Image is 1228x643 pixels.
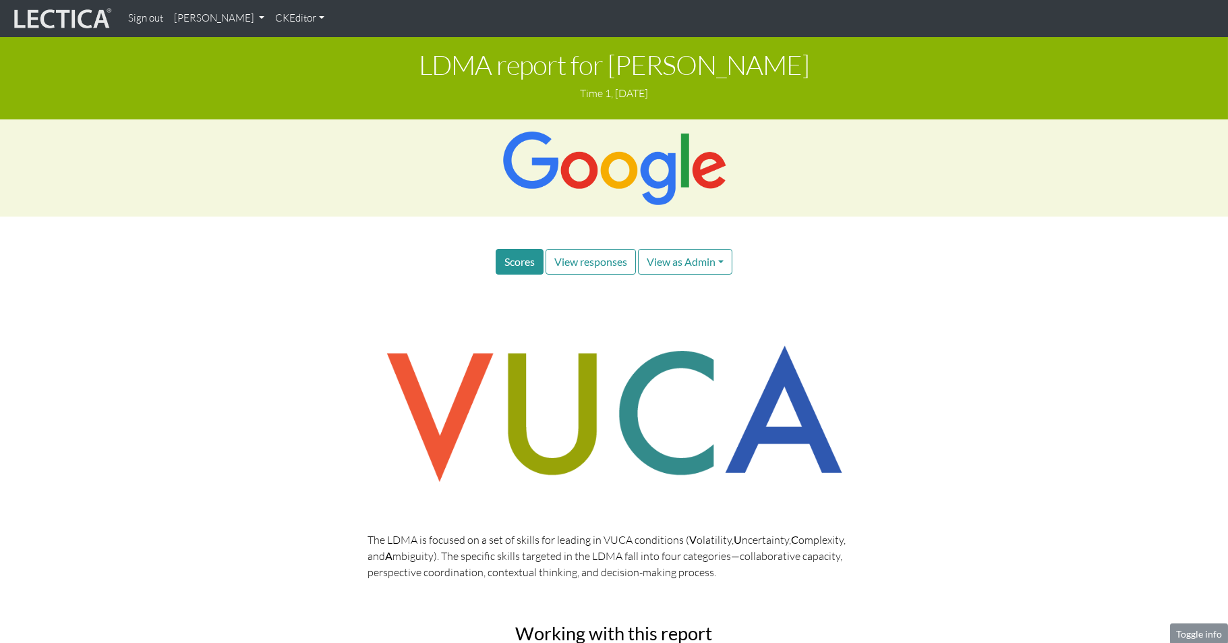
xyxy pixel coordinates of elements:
a: [PERSON_NAME] [169,5,270,32]
h1: LDMA report for [PERSON_NAME] [10,50,1218,80]
p: Time 1, [DATE] [10,85,1218,101]
a: Sign out [123,5,169,32]
button: View as Admin [638,249,732,275]
img: Google Logo [501,130,727,206]
strong: V [690,533,697,546]
strong: U [734,533,742,546]
button: View responses [546,249,636,275]
img: lecticalive [11,6,112,32]
button: Scores [496,249,544,275]
img: vuca skills [368,329,860,500]
span: View responses [554,255,627,268]
strong: A [386,549,393,562]
a: CKEditor [270,5,330,32]
p: The LDMA is focused on a set of skills for leading in VUCA conditions ( olatility, ncertainty, om... [368,532,860,580]
strong: C [792,533,799,546]
span: Scores [504,255,535,268]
